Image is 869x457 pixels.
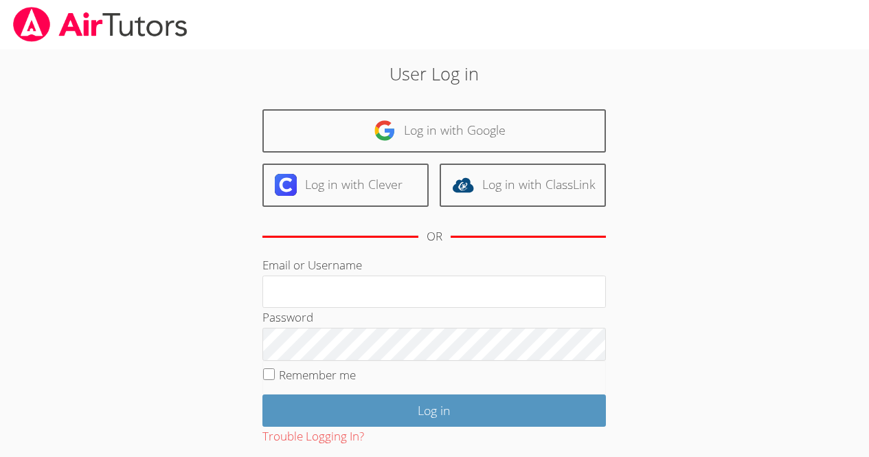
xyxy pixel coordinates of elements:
a: Log in with Clever [262,164,429,207]
img: clever-logo-6eab21bc6e7a338710f1a6ff85c0baf02591cd810cc4098c63d3a4b26e2feb20.svg [275,174,297,196]
label: Email or Username [262,257,362,273]
label: Password [262,309,313,325]
img: classlink-logo-d6bb404cc1216ec64c9a2012d9dc4662098be43eaf13dc465df04b49fa7ab582.svg [452,174,474,196]
img: google-logo-50288ca7cdecda66e5e0955fdab243c47b7ad437acaf1139b6f446037453330a.svg [374,120,396,142]
label: Remember me [279,367,356,383]
a: Log in with ClassLink [440,164,606,207]
h2: User Log in [200,60,669,87]
a: Log in with Google [262,109,606,153]
input: Log in [262,394,606,427]
div: OR [427,227,442,247]
button: Trouble Logging In? [262,427,364,447]
img: airtutors_banner-c4298cdbf04f3fff15de1276eac7730deb9818008684d7c2e4769d2f7ddbe033.png [12,7,189,42]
